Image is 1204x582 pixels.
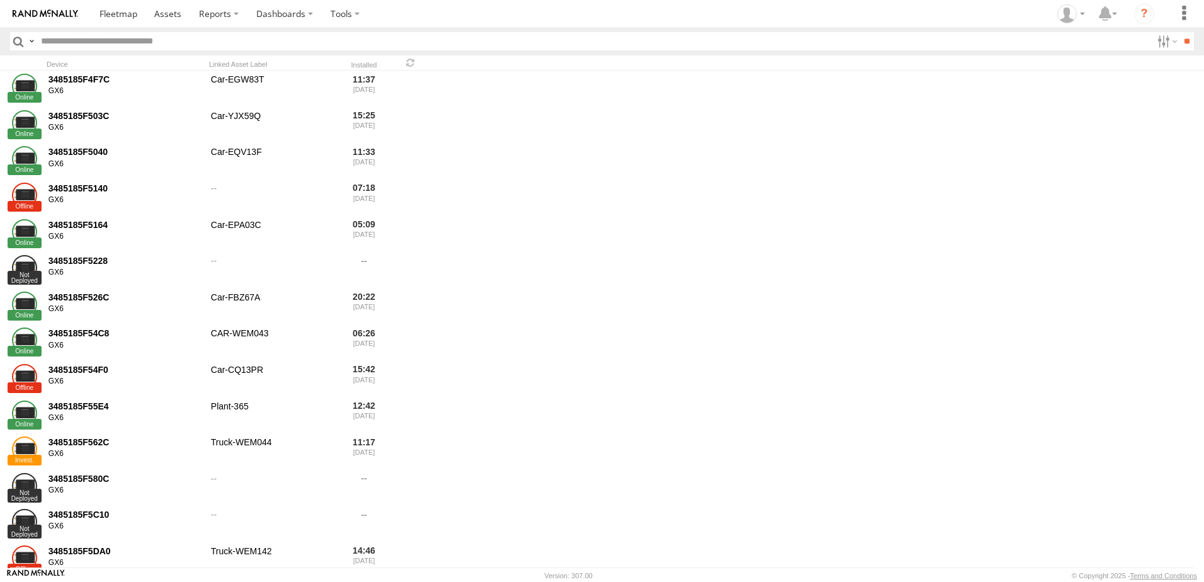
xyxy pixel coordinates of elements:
[340,362,388,396] div: 15:42 [DATE]
[340,544,388,578] div: 14:46 [DATE]
[48,123,202,133] div: GX6
[340,181,388,215] div: 07:18 [DATE]
[209,217,335,251] div: Car-EPA03C
[340,399,388,433] div: 12:42 [DATE]
[209,108,335,142] div: Car-YJX59Q
[48,413,202,423] div: GX6
[48,486,202,496] div: GX6
[48,473,202,484] div: 3485185F580C
[48,341,202,351] div: GX6
[48,328,202,339] div: 3485185F54C8
[340,62,388,69] div: Installed
[48,268,202,278] div: GX6
[340,290,388,324] div: 20:22 [DATE]
[48,232,202,242] div: GX6
[209,435,335,469] div: Truck-WEM044
[48,183,202,194] div: 3485185F5140
[340,72,388,106] div: 11:37 [DATE]
[1152,32,1179,50] label: Search Filter Options
[403,57,418,69] span: Refresh
[13,9,78,18] img: rand-logo.svg
[209,290,335,324] div: Car-FBZ67A
[209,362,335,396] div: Car-CQ13PR
[340,326,388,360] div: 06:26 [DATE]
[209,399,335,433] div: Plant-365
[340,145,388,179] div: 11:33 [DATE]
[48,292,202,303] div: 3485185F526C
[48,401,202,412] div: 3485185F55E4
[209,60,335,69] div: Linked Asset Label
[48,545,202,557] div: 3485185F5DA0
[48,146,202,157] div: 3485185F5040
[48,86,202,96] div: GX6
[7,569,65,582] a: Visit our Website
[48,449,202,459] div: GX6
[1072,572,1197,579] div: © Copyright 2025 -
[48,195,202,205] div: GX6
[47,60,204,69] div: Device
[48,509,202,520] div: 3485185F5C10
[1134,4,1154,24] i: ?
[340,435,388,469] div: 11:17 [DATE]
[26,32,37,50] label: Search Query
[340,108,388,142] div: 15:25 [DATE]
[48,74,202,85] div: 3485185F4F7C
[209,544,335,578] div: Truck-WEM142
[48,558,202,568] div: GX6
[48,159,202,169] div: GX6
[209,72,335,106] div: Car-EGW83T
[1053,4,1089,23] div: Brady Dunlop
[545,572,593,579] div: Version: 307.00
[48,110,202,122] div: 3485185F503C
[340,217,388,251] div: 05:09 [DATE]
[1130,572,1197,579] a: Terms and Conditions
[48,522,202,532] div: GX6
[48,304,202,314] div: GX6
[48,219,202,231] div: 3485185F5164
[48,377,202,387] div: GX6
[209,326,335,360] div: CAR-WEM043
[209,145,335,179] div: Car-EQV13F
[48,255,202,266] div: 3485185F5228
[48,364,202,375] div: 3485185F54F0
[48,437,202,448] div: 3485185F562C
